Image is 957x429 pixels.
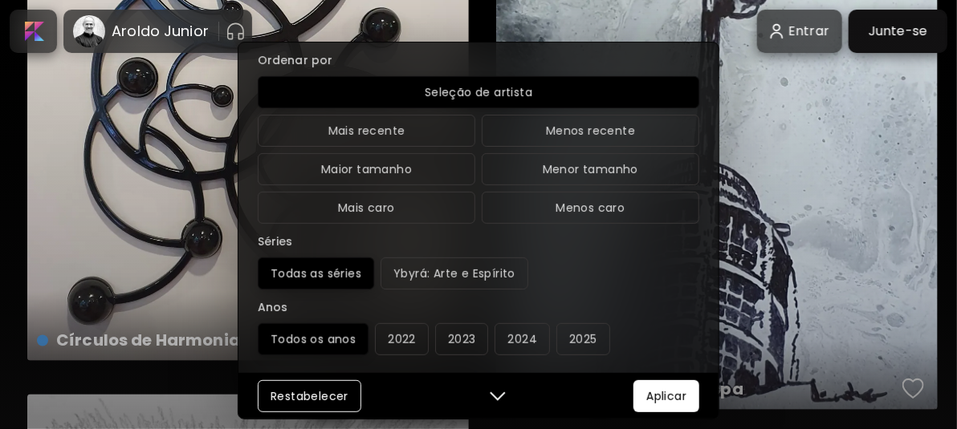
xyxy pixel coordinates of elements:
[646,387,686,406] span: Aplicar
[271,198,462,217] span: Mais caro
[388,330,416,349] span: 2022
[258,51,699,70] h6: Ordenar por
[495,121,686,140] span: Menos recente
[271,83,686,102] span: Seleção de artista
[271,330,356,349] span: Todos os anos
[482,115,699,147] button: Menos recente
[258,76,699,108] button: Seleção de artista
[258,232,699,251] h6: Séries
[495,323,550,355] button: 2024
[393,264,515,283] span: Ybyrá: Arte e Espírito
[271,264,361,283] span: Todas as séries
[495,198,686,217] span: Menos caro
[375,323,429,355] button: 2022
[435,323,489,355] button: 2023
[258,297,699,317] h6: Anos
[271,160,462,179] span: Maior tamanho
[507,330,537,349] span: 2024
[381,257,528,289] button: Ybyrá: Arte e Espírito
[486,384,510,408] button: close
[258,323,369,355] button: Todos os anos
[271,387,348,406] span: Restabelecer
[271,121,462,140] span: Mais recente
[258,153,475,185] button: Maior tamanho
[258,115,475,147] button: Mais recente
[482,192,699,224] button: Menos caro
[556,323,610,355] button: 2025
[482,153,699,185] button: Menor tamanho
[258,192,475,224] button: Mais caro
[448,330,476,349] span: 2023
[490,388,506,404] img: close
[258,257,374,289] button: Todas as séries
[258,380,361,412] button: Restabelecer
[569,330,597,349] span: 2025
[495,160,686,179] span: Menor tamanho
[633,380,699,412] button: Aplicar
